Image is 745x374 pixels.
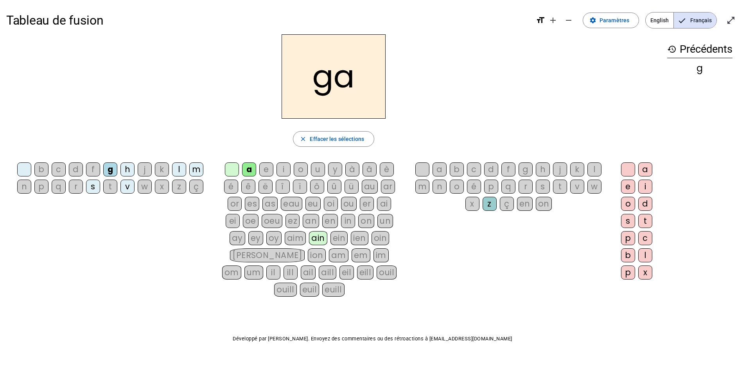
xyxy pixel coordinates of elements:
div: x [638,265,652,280]
button: Diminuer la taille de la police [561,12,576,28]
div: à [345,162,359,176]
div: il [266,265,280,280]
div: é [467,180,481,194]
div: ion [308,248,326,262]
div: es [245,197,259,211]
div: t [553,180,567,194]
div: q [52,180,66,194]
div: p [621,265,635,280]
div: am [329,248,348,262]
button: Entrer en plein écran [723,12,739,28]
div: oeu [262,214,283,228]
div: x [155,180,169,194]
div: x [465,197,479,211]
div: b [450,162,464,176]
div: j [138,162,152,176]
div: in [341,214,355,228]
mat-icon: close [300,135,307,142]
mat-icon: remove [564,16,573,25]
div: eu [305,197,321,211]
div: r [519,180,533,194]
div: aill [319,265,336,280]
mat-icon: add [548,16,558,25]
div: y [328,162,342,176]
p: Développé par [PERSON_NAME]. Envoyez des commentaires ou des rétroactions à [EMAIL_ADDRESS][DOMAI... [6,334,739,344]
div: a [638,162,652,176]
div: g [103,162,117,176]
div: w [587,180,601,194]
div: ë [259,180,273,194]
div: h [536,162,550,176]
div: ouil [377,265,397,280]
mat-icon: open_in_full [726,16,736,25]
div: au [362,180,378,194]
div: euil [300,283,320,297]
div: im [373,248,389,262]
div: ê [241,180,255,194]
div: v [120,180,135,194]
mat-icon: format_size [536,16,545,25]
span: Effacer les sélections [310,134,364,144]
span: Paramètres [600,16,629,25]
div: f [501,162,515,176]
div: d [638,197,652,211]
div: o [294,162,308,176]
div: g [667,64,732,73]
div: oi [324,197,338,211]
div: s [536,180,550,194]
div: c [52,162,66,176]
div: [PERSON_NAME] [230,248,305,262]
div: k [155,162,169,176]
div: ç [189,180,203,194]
div: c [467,162,481,176]
h3: Précédents [667,41,732,58]
span: English [646,12,673,28]
div: euill [322,283,344,297]
div: d [484,162,498,176]
div: n [433,180,447,194]
div: u [311,162,325,176]
span: Français [674,12,716,28]
div: b [621,248,635,262]
div: ô [310,180,324,194]
h1: Tableau de fusion [6,8,530,33]
div: on [358,214,374,228]
mat-button-toggle-group: Language selection [645,12,717,28]
div: â [363,162,377,176]
div: ar [381,180,395,194]
div: ouill [274,283,296,297]
div: l [172,162,186,176]
div: m [415,180,429,194]
div: p [621,231,635,245]
div: b [34,162,48,176]
div: l [587,162,601,176]
div: v [570,180,584,194]
div: eill [357,265,374,280]
div: ez [285,214,300,228]
div: p [484,180,498,194]
div: ien [351,231,368,245]
div: o [450,180,464,194]
div: f [86,162,100,176]
div: un [377,214,393,228]
div: k [570,162,584,176]
div: d [69,162,83,176]
div: g [519,162,533,176]
div: z [483,197,497,211]
div: î [276,180,290,194]
div: t [638,214,652,228]
div: é [224,180,238,194]
div: a [242,162,256,176]
div: e [621,180,635,194]
div: r [69,180,83,194]
button: Effacer les sélections [293,131,374,147]
div: s [86,180,100,194]
div: w [138,180,152,194]
div: eil [339,265,354,280]
div: û [327,180,341,194]
div: om [222,265,241,280]
div: l [638,248,652,262]
div: en [322,214,338,228]
div: oy [266,231,282,245]
div: an [303,214,319,228]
